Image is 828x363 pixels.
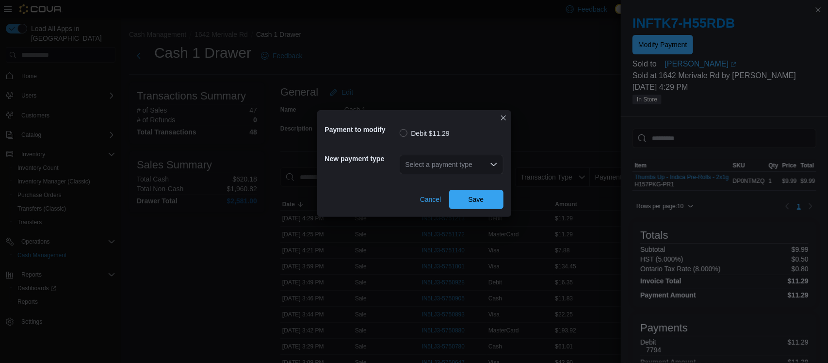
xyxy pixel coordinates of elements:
[325,120,398,139] h5: Payment to modify
[416,190,445,209] button: Cancel
[325,149,398,168] h5: New payment type
[490,161,498,168] button: Open list of options
[406,159,406,170] input: Accessible screen reader label
[400,128,450,139] label: Debit $11.29
[469,195,484,204] span: Save
[420,195,441,204] span: Cancel
[449,190,503,209] button: Save
[498,112,509,124] button: Closes this modal window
